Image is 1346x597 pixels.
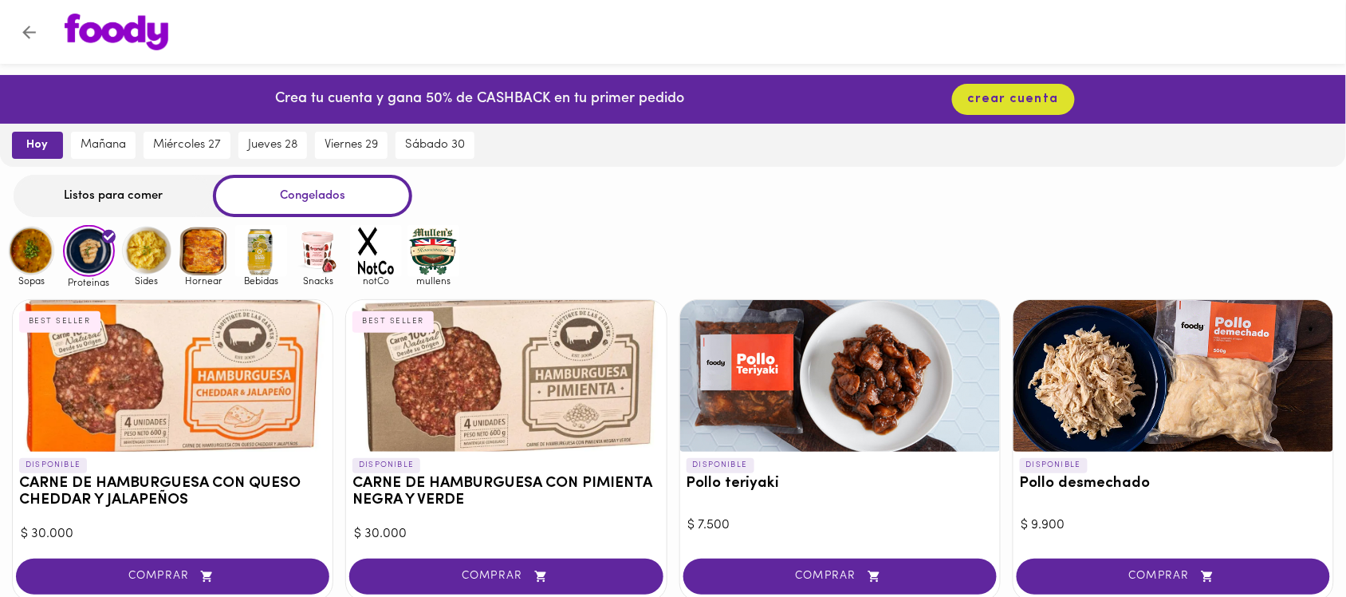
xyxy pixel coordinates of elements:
[6,275,57,286] span: Sopas
[178,225,230,277] img: Hornear
[703,570,977,583] span: COMPRAR
[1017,559,1330,595] button: COMPRAR
[153,138,221,152] span: miércoles 27
[315,132,388,159] button: viernes 29
[369,570,643,583] span: COMPRAR
[178,275,230,286] span: Hornear
[325,138,378,152] span: viernes 29
[19,476,326,509] h3: CARNE DE HAMBURGUESA CON QUESO CHEDDAR Y JALAPEÑOS
[1020,476,1327,492] h3: Pollo desmechado
[71,132,136,159] button: mañana
[16,559,329,595] button: COMPRAR
[1037,570,1310,583] span: COMPRAR
[407,225,459,277] img: mullens
[352,458,420,472] p: DISPONIBLE
[63,225,115,277] img: Proteinas
[1020,458,1088,472] p: DISPONIBLE
[354,525,658,544] div: $ 30.000
[346,300,666,452] div: CARNE DE HAMBURGUESA CON PIMIENTA NEGRA Y VERDE
[968,92,1059,107] span: crear cuenta
[10,13,49,52] button: Volver
[63,277,115,287] span: Proteinas
[687,476,994,492] h3: Pollo teriyaki
[19,311,100,332] div: BEST SELLER
[21,525,325,544] div: $ 30.000
[12,132,63,159] button: hoy
[14,175,213,217] div: Listos para comer
[680,300,1000,452] div: Pollo teriyaki
[952,84,1075,115] button: crear cuenta
[1013,300,1333,452] div: Pollo desmechado
[1021,516,1325,535] div: $ 9.900
[23,138,52,152] span: hoy
[248,138,297,152] span: jueves 28
[6,225,57,277] img: Sopas
[683,559,997,595] button: COMPRAR
[350,275,402,286] span: notCo
[352,311,434,332] div: BEST SELLER
[120,225,172,277] img: Sides
[235,225,287,277] img: Bebidas
[213,175,412,217] div: Congelados
[235,275,287,286] span: Bebidas
[293,225,344,277] img: Snacks
[687,458,754,472] p: DISPONIBLE
[144,132,230,159] button: miércoles 27
[120,275,172,286] span: Sides
[396,132,474,159] button: sábado 30
[13,300,333,452] div: CARNE DE HAMBURGUESA CON QUESO CHEDDAR Y JALAPEÑOS
[1254,504,1330,581] iframe: Messagebird Livechat Widget
[293,275,344,286] span: Snacks
[81,138,126,152] span: mañana
[405,138,465,152] span: sábado 30
[349,559,663,595] button: COMPRAR
[19,458,87,472] p: DISPONIBLE
[350,225,402,277] img: notCo
[407,275,459,286] span: mullens
[275,89,684,110] p: Crea tu cuenta y gana 50% de CASHBACK en tu primer pedido
[688,516,992,535] div: $ 7.500
[65,14,168,50] img: logo.png
[238,132,307,159] button: jueves 28
[36,570,309,583] span: COMPRAR
[352,476,659,509] h3: CARNE DE HAMBURGUESA CON PIMIENTA NEGRA Y VERDE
